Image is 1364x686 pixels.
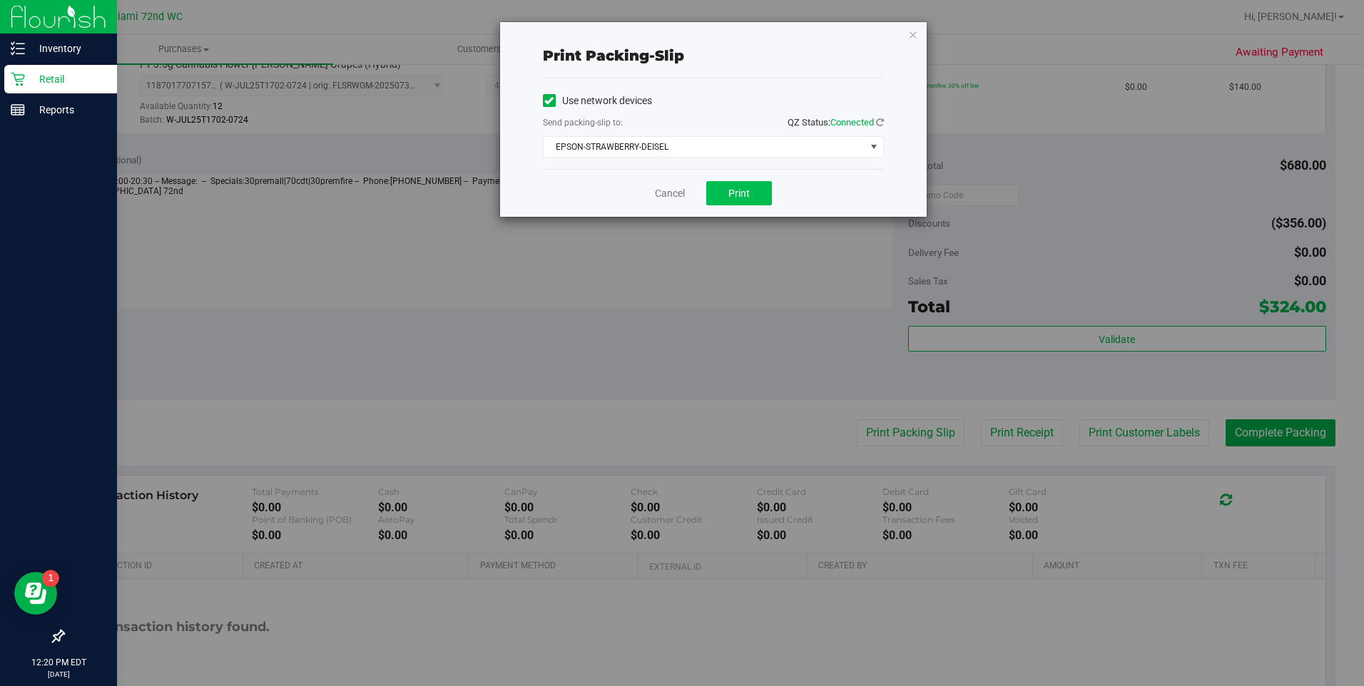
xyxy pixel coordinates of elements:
[543,116,623,129] label: Send packing-slip to:
[728,188,750,199] span: Print
[11,41,25,56] inline-svg: Inventory
[830,117,874,128] span: Connected
[706,181,772,205] button: Print
[543,93,652,108] label: Use network devices
[25,71,111,88] p: Retail
[865,137,882,157] span: select
[25,101,111,118] p: Reports
[25,40,111,57] p: Inventory
[42,570,59,587] iframe: Resource center unread badge
[6,669,111,680] p: [DATE]
[655,186,685,201] a: Cancel
[6,656,111,669] p: 12:20 PM EDT
[544,137,865,157] span: EPSON-STRAWBERRY-DEISEL
[11,72,25,86] inline-svg: Retail
[14,572,57,615] iframe: Resource center
[543,47,684,64] span: Print packing-slip
[788,117,884,128] span: QZ Status:
[11,103,25,117] inline-svg: Reports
